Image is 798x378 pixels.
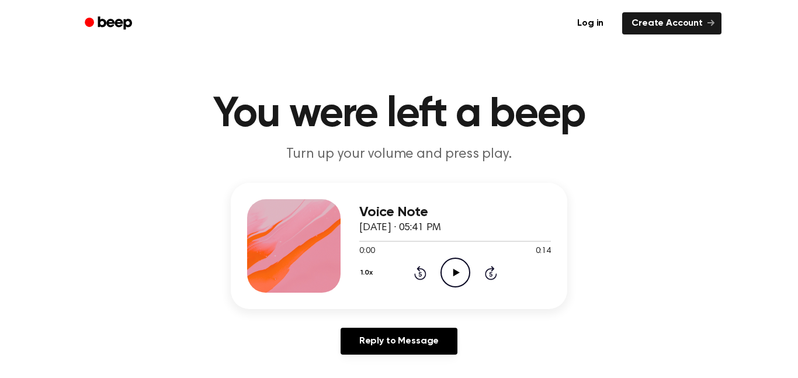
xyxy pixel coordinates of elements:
[622,12,721,34] a: Create Account
[536,245,551,258] span: 0:14
[565,10,615,37] a: Log in
[100,93,698,136] h1: You were left a beep
[175,145,623,164] p: Turn up your volume and press play.
[341,328,457,355] a: Reply to Message
[359,263,377,283] button: 1.0x
[359,204,551,220] h3: Voice Note
[77,12,143,35] a: Beep
[359,223,441,233] span: [DATE] · 05:41 PM
[359,245,374,258] span: 0:00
